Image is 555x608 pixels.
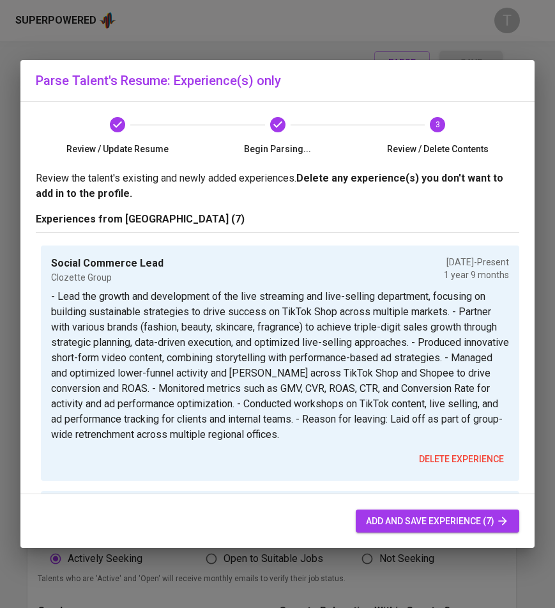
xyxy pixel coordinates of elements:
[51,256,163,271] p: Social Commerce Lead
[36,171,519,201] p: Review the talent's existing and newly added experiences.
[444,269,509,281] p: 1 year 9 months
[356,510,519,533] button: add and save experience (7)
[414,448,509,471] button: delete experience
[436,120,440,129] text: 3
[43,143,193,155] span: Review / Update Resume
[51,289,509,442] p: - Lead the growth and development of the live streaming and live-selling department, focusing on ...
[444,256,509,269] p: [DATE] - Present
[36,70,519,91] h6: Parse Talent's Resume: Experience(s) only
[51,271,163,284] p: Clozette Group
[366,513,509,529] span: add and save experience (7)
[36,212,519,227] p: Experiences from [GEOGRAPHIC_DATA] (7)
[419,451,504,467] span: delete experience
[363,143,513,155] span: Review / Delete Contents
[202,143,353,155] span: Begin Parsing...
[36,172,503,199] b: Delete any experience(s) you don't want to add in to the profile.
